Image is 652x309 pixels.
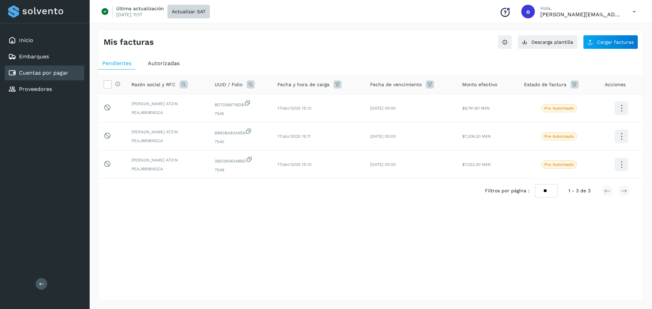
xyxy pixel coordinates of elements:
span: 7540 [215,139,267,145]
span: Razón social y RFC [131,81,176,88]
p: Hola, [540,5,622,11]
a: Proveedores [19,86,52,92]
span: [PERSON_NAME] ATZIN [131,157,204,163]
span: 17/abr/2025 15:10 [277,162,311,167]
span: Fecha de vencimiento [370,81,422,88]
span: 8D73366716DB [215,100,267,108]
span: 17/abr/2025 15:11 [277,134,311,139]
a: Cuentas por pagar [19,70,68,76]
div: Embarques [5,49,84,64]
div: Proveedores [5,82,84,97]
span: 2BD2904D48BD [215,156,267,164]
span: Monto efectivo [462,81,497,88]
span: Fecha y hora de carga [277,81,329,88]
p: obed.perez@clcsolutions.com.mx [540,11,622,18]
span: 1 - 3 de 3 [568,187,591,194]
span: 17/abr/2025 15:12 [277,106,311,111]
span: UUID / Folio [215,81,242,88]
span: Actualizar SAT [172,9,205,14]
span: $9,741.60 MXN [462,106,490,111]
span: [PERSON_NAME] ATZIN [131,129,204,135]
span: $7,306.20 MXN [462,134,491,139]
span: BB62BAB3A959 [215,128,267,136]
a: Embarques [19,53,49,60]
button: Descarga plantilla [518,35,578,49]
div: Inicio [5,33,84,48]
p: Pre Autorizado [544,162,574,167]
span: 7549 [215,167,267,173]
span: PEAJ8908162CA [131,138,204,144]
span: Descarga plantilla [531,40,573,44]
h4: Mis facturas [104,37,154,47]
p: [DATE] 11:17 [116,12,142,18]
span: Acciones [605,81,626,88]
span: [DATE] 00:00 [370,162,396,167]
p: Última actualización [116,5,164,12]
span: Pendientes [102,60,131,66]
div: Cuentas por pagar [5,65,84,80]
span: PEAJ8908162CA [131,110,204,116]
a: Inicio [19,37,33,43]
span: 7545 [215,111,267,117]
span: [DATE] 00:00 [370,106,396,111]
button: Cargar facturas [583,35,638,49]
button: Actualizar SAT [167,5,210,18]
span: PEAJ8908162CA [131,166,204,172]
span: Filtros por página : [485,187,529,194]
p: Pre Autorizado [544,134,574,139]
span: Autorizadas [148,60,180,66]
span: [DATE] 00:00 [370,134,396,139]
span: Estado de factura [524,81,566,88]
span: Cargar facturas [597,40,634,44]
span: $7,023.30 MXN [462,162,491,167]
span: [PERSON_NAME] ATZIN [131,101,204,107]
p: Pre Autorizado [544,106,574,111]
